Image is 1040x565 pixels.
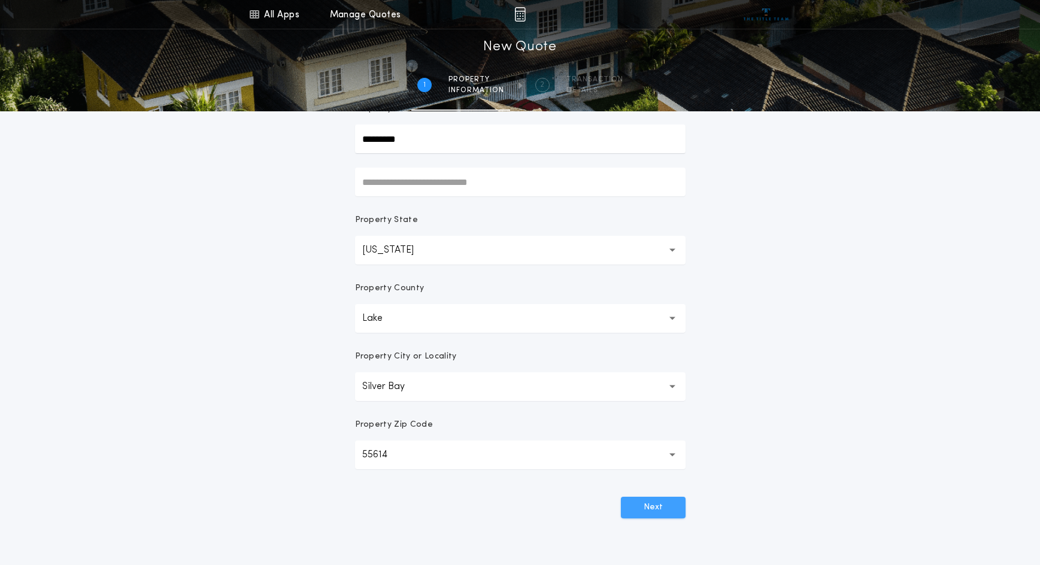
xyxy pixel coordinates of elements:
p: Lake [362,311,402,326]
img: vs-icon [744,8,789,20]
p: Property State [355,214,418,226]
button: [US_STATE] [355,236,686,265]
h1: New Quote [483,38,556,57]
p: 55614 [362,448,407,462]
span: information [448,86,504,95]
button: Next [621,497,686,518]
h2: 2 [540,80,544,90]
button: 55614 [355,441,686,469]
p: Silver Bay [362,379,424,394]
img: img [514,7,526,22]
h2: 1 [423,80,426,90]
p: Property City or Locality [355,351,457,363]
button: Lake [355,304,686,333]
span: Property [448,75,504,84]
span: details [566,86,623,95]
p: Property Zip Code [355,419,433,431]
p: [US_STATE] [362,243,433,257]
span: Transaction [566,75,623,84]
button: Silver Bay [355,372,686,401]
p: Property County [355,282,425,294]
